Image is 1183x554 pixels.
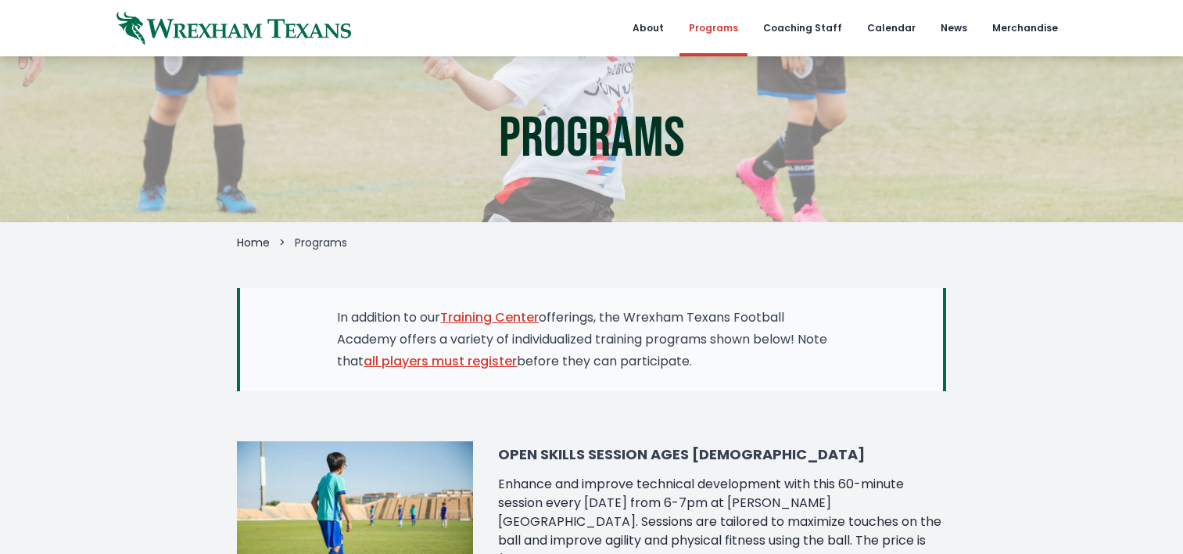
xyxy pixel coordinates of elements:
span: Programs [295,235,347,250]
a: Home [237,235,270,250]
h1: Programs [499,111,685,167]
a: all players must register [364,352,517,370]
h3: OPEN SKILLS SESSION AGES [DEMOGRAPHIC_DATA] [498,444,946,466]
a: Training Center [440,308,539,326]
p: In addition to our offerings, the Wrexham Texans Football Academy offers a variety of individuali... [337,307,845,372]
li: > [279,235,285,250]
